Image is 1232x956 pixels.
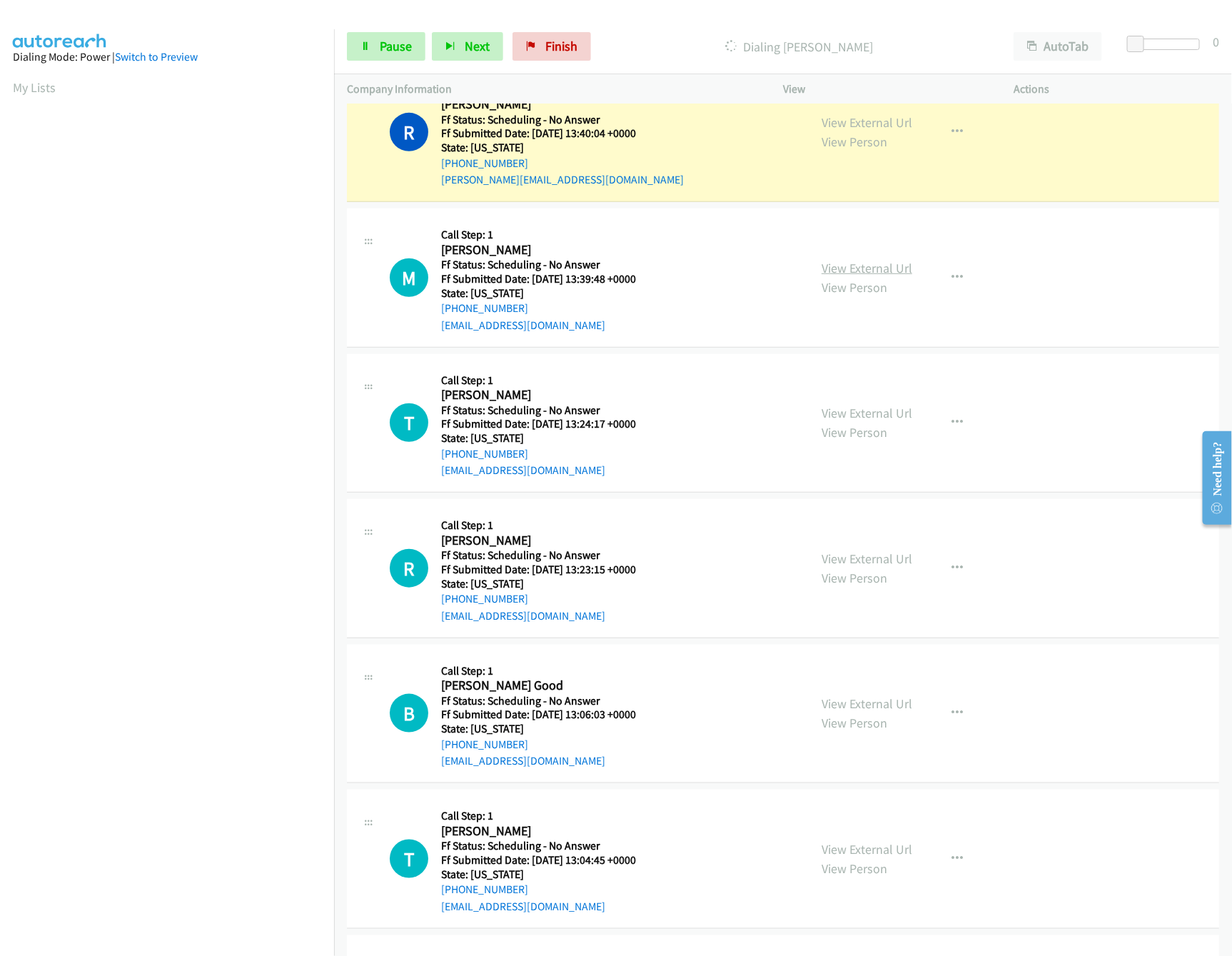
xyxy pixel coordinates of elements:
a: View Person [822,424,887,441]
h5: Ff Submitted Date: [DATE] 13:24:17 +0000 [441,417,636,431]
h5: Ff Submitted Date: [DATE] 13:06:03 +0000 [441,708,636,722]
a: [EMAIL_ADDRESS][DOMAIN_NAME] [441,318,605,332]
span: Pause [380,38,412,54]
div: The call is yet to be attempted [390,549,428,588]
h2: [PERSON_NAME] [441,96,684,113]
a: View External Url [822,405,912,421]
h5: Ff Submitted Date: [DATE] 13:04:45 +0000 [441,853,636,867]
h5: Ff Submitted Date: [DATE] 13:23:15 +0000 [441,563,636,577]
h5: State: [US_STATE] [441,577,636,591]
h5: State: [US_STATE] [441,141,684,155]
h5: State: [US_STATE] [441,431,636,446]
a: [PHONE_NUMBER] [441,156,528,170]
a: View Person [822,715,887,731]
h5: Ff Status: Scheduling - No Answer [441,548,636,563]
a: [EMAIL_ADDRESS][DOMAIN_NAME] [441,754,605,768]
a: [PERSON_NAME][EMAIL_ADDRESS][DOMAIN_NAME] [441,173,684,186]
a: [PHONE_NUMBER] [441,738,528,751]
a: [EMAIL_ADDRESS][DOMAIN_NAME] [441,900,605,913]
h5: Ff Status: Scheduling - No Answer [441,403,636,418]
a: [EMAIL_ADDRESS][DOMAIN_NAME] [441,609,605,623]
button: Next [432,32,503,61]
h1: R [390,113,428,151]
iframe: Dialpad [13,110,334,788]
h2: [PERSON_NAME] [441,387,636,403]
h5: State: [US_STATE] [441,867,636,882]
a: My Lists [13,79,56,96]
a: [PHONE_NUMBER] [441,882,528,896]
span: Next [465,38,490,54]
div: The call is yet to be attempted [390,403,428,442]
a: View External Url [822,695,912,712]
a: View External Url [822,550,912,567]
h1: T [390,840,428,878]
div: The call is yet to be attempted [390,694,428,733]
h5: State: [US_STATE] [441,722,636,736]
h1: R [390,549,428,588]
a: [EMAIL_ADDRESS][DOMAIN_NAME] [441,463,605,477]
h1: B [390,694,428,733]
h5: Call Step: 1 [441,518,636,533]
a: View Person [822,570,887,586]
div: Delay between calls (in seconds) [1134,39,1200,50]
h5: Ff Submitted Date: [DATE] 13:40:04 +0000 [441,126,684,141]
h1: M [390,258,428,297]
a: [PHONE_NUMBER] [441,301,528,315]
h5: Ff Status: Scheduling - No Answer [441,113,684,127]
a: View External Url [822,114,912,131]
h5: State: [US_STATE] [441,286,636,301]
p: Dialing [PERSON_NAME] [610,37,988,56]
button: AutoTab [1014,32,1102,61]
h5: Call Step: 1 [441,809,636,823]
h5: Call Step: 1 [441,373,636,388]
span: Finish [545,38,577,54]
h5: Ff Submitted Date: [DATE] 13:39:48 +0000 [441,272,636,286]
h5: Call Step: 1 [441,664,636,678]
div: The call is yet to be attempted [390,258,428,297]
h5: Ff Status: Scheduling - No Answer [441,839,636,853]
h1: T [390,403,428,442]
a: [PHONE_NUMBER] [441,592,528,605]
h5: Ff Status: Scheduling - No Answer [441,258,636,272]
a: Pause [347,32,425,61]
a: [PHONE_NUMBER] [441,447,528,461]
h2: [PERSON_NAME] [441,823,636,840]
p: View [783,81,989,98]
p: Actions [1014,81,1220,98]
a: View Person [822,279,887,296]
div: 0 [1213,32,1219,51]
iframe: Resource Center [1191,421,1232,535]
a: View Person [822,860,887,877]
a: View External Url [822,841,912,857]
h2: [PERSON_NAME] [441,533,636,549]
a: Switch to Preview [115,50,198,64]
h5: Call Step: 1 [441,228,636,242]
h2: [PERSON_NAME] Good [441,678,636,694]
h2: [PERSON_NAME] [441,242,636,258]
a: View External Url [822,260,912,276]
a: Finish [513,32,591,61]
div: The call is yet to be attempted [390,840,428,878]
a: View Person [822,134,887,150]
p: Company Information [347,81,757,98]
h5: Ff Status: Scheduling - No Answer [441,694,636,708]
div: Dialing Mode: Power | [13,49,321,66]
